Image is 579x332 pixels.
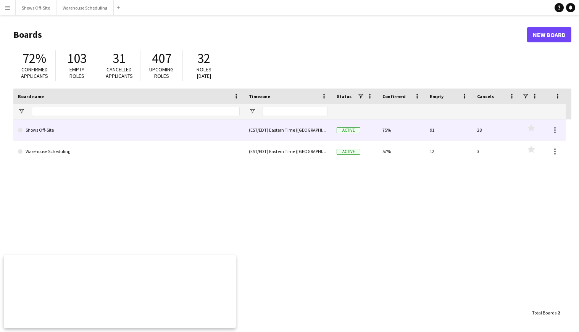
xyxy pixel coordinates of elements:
[67,50,87,67] span: 103
[337,127,360,133] span: Active
[69,66,84,79] span: Empty roles
[56,0,114,15] button: Warehouse Scheduling
[23,50,46,67] span: 72%
[558,310,560,316] span: 2
[106,66,133,79] span: Cancelled applicants
[249,108,256,115] button: Open Filter Menu
[18,93,44,99] span: Board name
[378,119,425,140] div: 75%
[425,119,473,140] div: 91
[378,141,425,162] div: 57%
[249,93,270,99] span: Timezone
[532,310,556,316] span: Total Boards
[430,93,444,99] span: Empty
[382,93,406,99] span: Confirmed
[4,255,236,328] iframe: Popup CTA
[473,119,520,140] div: 28
[32,107,240,116] input: Board name Filter Input
[21,66,48,79] span: Confirmed applicants
[197,50,210,67] span: 32
[263,107,327,116] input: Timezone Filter Input
[197,66,211,79] span: Roles [DATE]
[477,93,494,99] span: Cancels
[337,149,360,155] span: Active
[18,141,240,162] a: Warehouse Scheduling
[18,119,240,141] a: Shows Off-Site
[113,50,126,67] span: 31
[425,141,473,162] div: 12
[532,305,560,320] div: :
[13,29,527,40] h1: Boards
[337,93,352,99] span: Status
[149,66,174,79] span: Upcoming roles
[152,50,171,67] span: 407
[244,141,332,162] div: (EST/EDT) Eastern Time ([GEOGRAPHIC_DATA] & [GEOGRAPHIC_DATA])
[244,119,332,140] div: (EST/EDT) Eastern Time ([GEOGRAPHIC_DATA] & [GEOGRAPHIC_DATA])
[18,108,25,115] button: Open Filter Menu
[473,141,520,162] div: 3
[527,27,571,42] a: New Board
[16,0,56,15] button: Shows Off-Site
